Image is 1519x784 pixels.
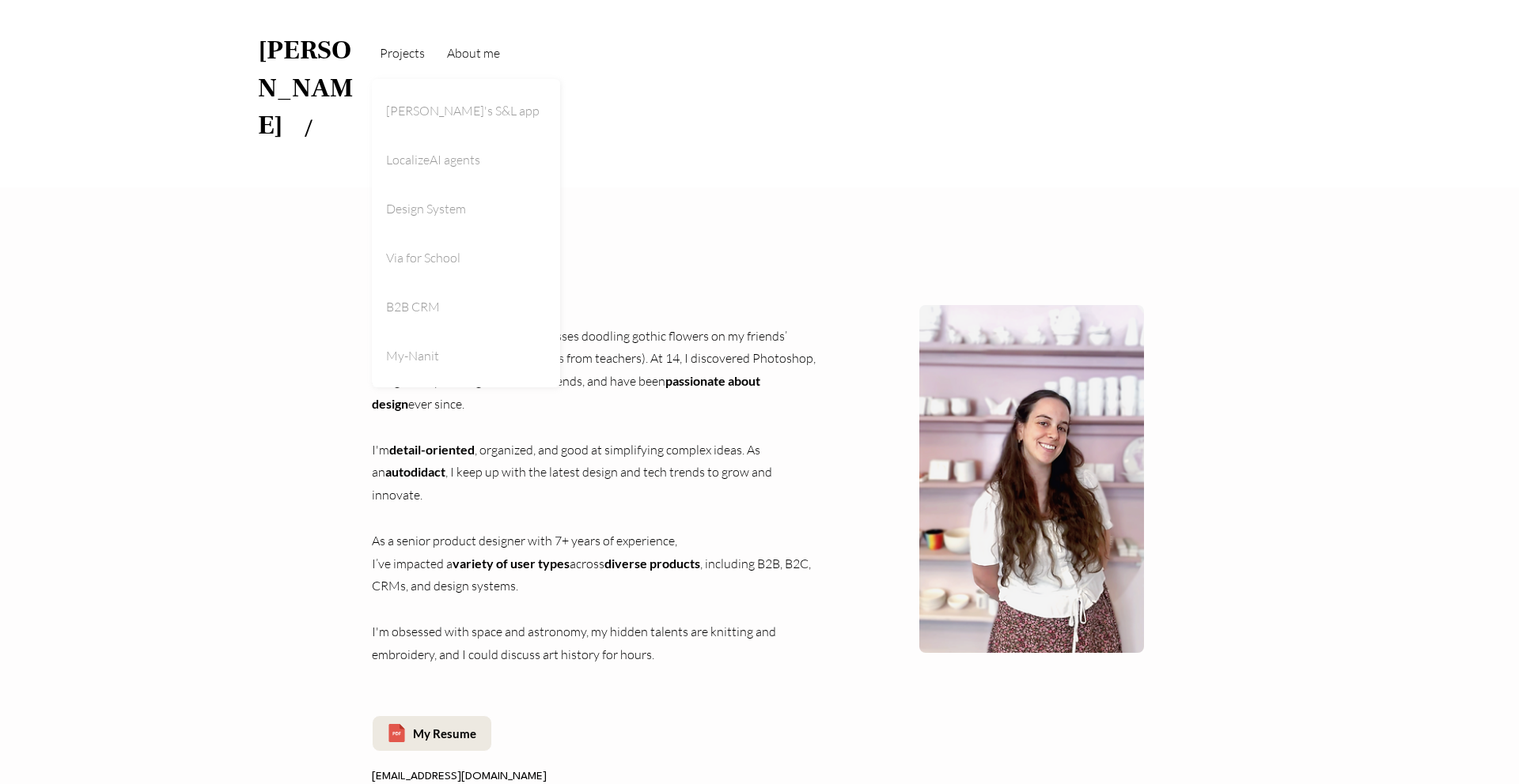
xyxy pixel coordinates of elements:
[372,624,776,662] span: I'm obsessed with space and astronomy, my hidden talents are knitting and embroidery, and I could...
[453,556,570,571] span: variety of user types
[386,103,540,119] span: [PERSON_NAME]'s S&L app
[378,288,547,326] a: B2B CRM
[283,111,313,143] a: /
[305,118,313,140] span: /
[372,26,1147,80] nav: Site
[604,556,700,571] span: diverse products
[372,556,811,594] span: I’ve impacted a across , including B2B, B2C, CRMs, and design systems.
[386,250,460,266] span: Via for School
[378,337,547,375] a: My-Nanit
[378,239,547,277] a: Via for School
[380,45,425,61] span: Projects
[372,26,433,80] a: Projects
[372,715,492,752] a: My Resume
[372,328,816,412] span: Back when I was young, I spent classes doodling gothic flowers on my friends’ hands (even if I ea...
[447,45,500,61] span: About me
[372,79,560,387] div: Projects
[386,348,439,364] span: My-Nanit
[386,152,480,168] span: LocalizeAI agents
[919,305,1144,653] img: about dana hay
[385,464,445,479] span: autodidact
[389,442,475,457] span: detail-oriented
[372,373,760,411] span: passionate about design
[258,32,353,142] a: [PERSON_NAME]
[372,533,677,548] span: As a senior product designer with 7+ years of experience,
[378,92,547,130] a: [PERSON_NAME]'s S&L app
[439,26,508,80] a: About me
[413,726,476,741] span: My Resume
[378,141,547,179] a: LocalizeAI agents
[378,190,547,228] a: Design System
[372,771,547,782] a: [EMAIL_ADDRESS][DOMAIN_NAME]
[386,201,466,217] span: Design System
[386,299,440,315] span: B2B CRM
[372,442,772,503] span: I'm , organized, and good at simplifying complex ideas. As an , I keep up with the latest design ...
